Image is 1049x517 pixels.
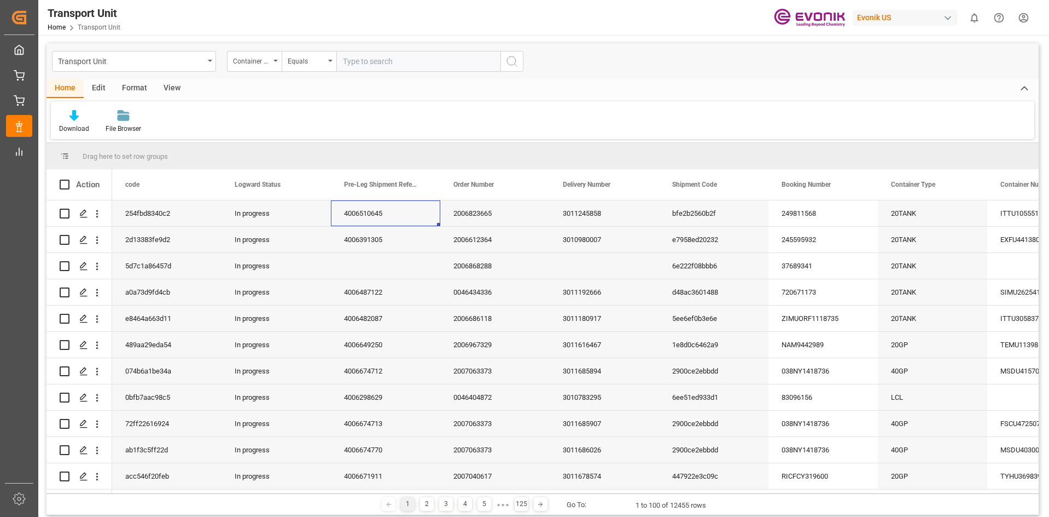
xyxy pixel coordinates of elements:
div: 4006649250 [331,332,440,358]
div: 20TANK [878,279,987,305]
div: 40GP [878,358,987,384]
div: 20GP [878,332,987,358]
span: Logward Status [235,181,281,188]
div: 20GP [878,463,987,489]
button: Help Center [987,5,1011,30]
div: 245595932 [768,227,878,252]
div: Home [46,79,84,98]
div: 2006612364 [440,227,550,252]
div: 4006674770 [331,437,440,463]
div: 2006686118 [440,306,550,331]
div: Press SPACE to select this row. [46,253,112,279]
div: In progress [222,253,331,279]
div: 5 [477,497,491,511]
div: 3010783295 [550,384,659,410]
div: 2006823665 [440,200,550,226]
div: Edit [84,79,114,98]
div: 038NY1418736 [768,437,878,463]
img: Evonik-brand-mark-Deep-Purple-RGB.jpeg_1700498283.jpeg [774,8,845,27]
div: ZIMUORF1118735 [768,306,878,331]
div: 40GP [878,411,987,436]
div: 0046434336 [440,279,550,305]
div: 6ee51ed933d1 [659,384,768,410]
div: In progress [222,279,331,305]
div: 3011192666 [550,279,659,305]
div: 2 [420,497,434,511]
div: In progress [222,306,331,331]
div: 720671173 [768,279,878,305]
a: Home [48,24,66,31]
div: 6e222f08bbb6 [659,253,768,279]
div: 0046404872 [440,384,550,410]
div: Press SPACE to select this row. [46,200,112,227]
div: 3011245858 [550,200,659,226]
span: code [125,181,139,188]
div: In progress [222,384,331,410]
div: 5ee6ef0b3e6e [659,306,768,331]
span: Order Number [453,181,494,188]
div: 2900ce2ebbdd [659,437,768,463]
div: 0bfb7aac98c5 [112,384,222,410]
div: Evonik US [853,10,958,26]
div: 3011686026 [550,437,659,463]
div: In progress [222,200,331,226]
button: Evonik US [853,7,962,28]
div: In progress [222,332,331,358]
div: Action [76,180,100,189]
div: 4 [458,497,472,511]
div: Download [59,124,89,134]
div: Press SPACE to select this row. [46,463,112,490]
div: In progress [222,227,331,252]
button: open menu [227,51,282,72]
div: bfe2b2560b2f [659,200,768,226]
div: 3011685894 [550,358,659,384]
div: 20TANK [878,200,987,226]
span: Shipment Code [672,181,717,188]
div: 038NY1418736 [768,411,878,436]
div: 125 [515,497,528,511]
div: 5d7c1a86457d [112,253,222,279]
input: Type to search [336,51,500,72]
div: 2d13383fe9d2 [112,227,222,252]
div: View [155,79,189,98]
div: 1 to 100 of 12455 rows [636,500,706,511]
div: File Browser [106,124,141,134]
div: 2006967329 [440,332,550,358]
div: 20TANK [878,227,987,252]
button: show 0 new notifications [962,5,987,30]
span: Container Type [891,181,935,188]
div: 40GP [878,437,987,463]
div: 3 [439,497,453,511]
div: 074b6a1be34a [112,358,222,384]
span: Pre-Leg Shipment Reference Evonik [344,181,417,188]
div: 4006510645 [331,200,440,226]
div: 447922e3c09c [659,463,768,489]
div: 4006674713 [331,411,440,436]
div: In progress [222,411,331,436]
div: e8464a663d11 [112,306,222,331]
div: NAM9442989 [768,332,878,358]
div: Transport Unit [58,54,204,67]
div: 3010980007 [550,227,659,252]
span: Drag here to set row groups [83,152,168,160]
div: d48ac3601488 [659,279,768,305]
div: 249811568 [768,200,878,226]
div: 83096156 [768,384,878,410]
div: 72ff22616924 [112,411,222,436]
div: 489aa29eda54 [112,332,222,358]
div: Format [114,79,155,98]
div: In progress [222,437,331,463]
div: Press SPACE to select this row. [46,279,112,306]
span: Booking Number [782,181,831,188]
div: acc546f20feb [112,463,222,489]
div: Go To: [567,499,586,510]
div: 2900ce2ebbdd [659,411,768,436]
button: open menu [52,51,216,72]
div: ab1f3c5ff22d [112,437,222,463]
div: 3011616467 [550,332,659,358]
div: Press SPACE to select this row. [46,332,112,358]
button: search button [500,51,523,72]
div: a0a73d9fd4cb [112,279,222,305]
div: Press SPACE to select this row. [46,306,112,332]
div: Container Number [233,54,270,66]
